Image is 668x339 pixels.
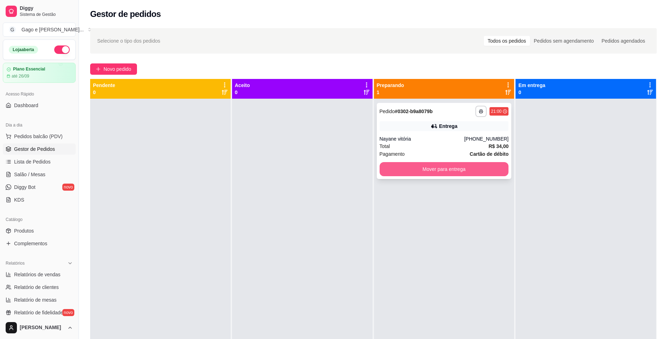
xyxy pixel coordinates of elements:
[90,63,137,75] button: Novo pedido
[3,194,76,205] a: KDS
[96,67,101,72] span: plus
[14,102,38,109] span: Dashboard
[14,146,55,153] span: Gestor de Pedidos
[3,88,76,100] div: Acesso Rápido
[3,143,76,155] a: Gestor de Pedidos
[12,73,29,79] article: até 26/09
[598,36,649,46] div: Pedidos agendados
[3,3,76,20] a: DiggySistema de Gestão
[14,296,57,303] span: Relatório de mesas
[14,184,36,191] span: Diggy Bot
[470,151,508,157] strong: Cartão de débito
[90,8,161,20] h2: Gestor de pedidos
[491,109,501,114] div: 21:00
[3,131,76,142] button: Pedidos balcão (PDV)
[6,260,25,266] span: Relatórios
[54,45,70,54] button: Alterar Status
[439,123,457,130] div: Entrega
[14,133,63,140] span: Pedidos balcão (PDV)
[3,238,76,249] a: Complementos
[3,319,76,336] button: [PERSON_NAME]
[3,23,76,37] button: Select a team
[3,181,76,193] a: Diggy Botnovo
[377,82,404,89] p: Preparando
[3,169,76,180] a: Salão / Mesas
[518,82,545,89] p: Em entrega
[464,135,508,142] div: [PHONE_NUMBER]
[93,89,115,96] p: 0
[20,12,73,17] span: Sistema de Gestão
[518,89,545,96] p: 0
[3,282,76,293] a: Relatório de clientes
[3,119,76,131] div: Dia a dia
[3,307,76,318] a: Relatório de fidelidadenovo
[20,325,64,331] span: [PERSON_NAME]
[380,162,509,176] button: Mover para entrega
[395,109,432,114] strong: # 0302-b9a8079b
[530,36,598,46] div: Pedidos sem agendamento
[14,284,59,291] span: Relatório de clientes
[14,227,34,234] span: Produtos
[380,135,464,142] div: Nayane vitória
[484,36,530,46] div: Todos os pedidos
[3,269,76,280] a: Relatórios de vendas
[14,171,45,178] span: Salão / Mesas
[13,67,45,72] article: Plano Essencial
[380,109,395,114] span: Pedido
[14,240,47,247] span: Complementos
[380,142,390,150] span: Total
[235,89,250,96] p: 0
[3,214,76,225] div: Catálogo
[104,65,131,73] span: Novo pedido
[14,309,63,316] span: Relatório de fidelidade
[3,63,76,83] a: Plano Essencialaté 26/09
[21,26,84,33] div: Gago e [PERSON_NAME] ...
[20,5,73,12] span: Diggy
[3,156,76,167] a: Lista de Pedidos
[235,82,250,89] p: Aceito
[14,158,51,165] span: Lista de Pedidos
[3,225,76,236] a: Produtos
[380,150,405,158] span: Pagamento
[3,294,76,306] a: Relatório de mesas
[3,100,76,111] a: Dashboard
[14,196,24,203] span: KDS
[488,143,508,149] strong: R$ 34,00
[9,26,16,33] span: G
[9,46,38,54] div: Loja aberta
[14,271,61,278] span: Relatórios de vendas
[97,37,160,45] span: Selecione o tipo dos pedidos
[93,82,115,89] p: Pendente
[377,89,404,96] p: 1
